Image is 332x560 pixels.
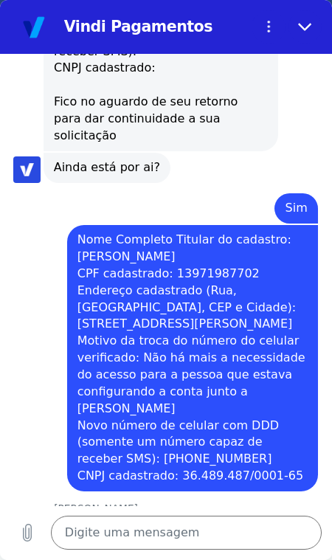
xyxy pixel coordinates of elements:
[77,232,308,485] span: Nome Completo Titular do cadastro: [PERSON_NAME] CPF cadastrado: 13971987702 Endereço cadastrado ...
[10,516,44,550] button: Carregar arquivo
[285,200,308,217] span: Sim
[252,10,286,44] button: Menu de opções
[54,159,160,176] span: Ainda está por ai?
[64,17,245,37] h2: Vindi Pagamentos
[288,10,322,44] button: Fechar
[54,502,332,515] p: [PERSON_NAME]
